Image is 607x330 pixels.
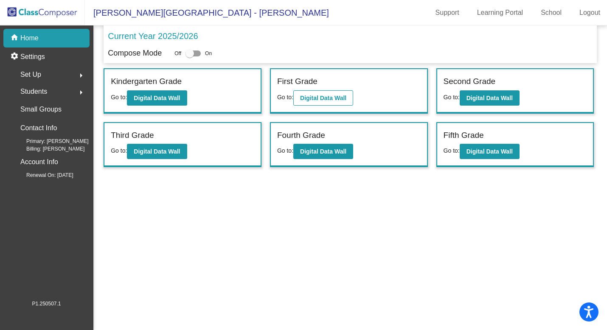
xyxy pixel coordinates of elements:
span: Go to: [444,147,460,154]
button: Digital Data Wall [460,90,520,106]
span: Go to: [111,147,127,154]
b: Digital Data Wall [134,148,180,155]
a: Support [429,6,466,20]
span: Off [174,50,181,57]
label: Second Grade [444,76,496,88]
span: Billing: [PERSON_NAME] [13,145,84,153]
label: Fifth Grade [444,129,484,142]
label: Fourth Grade [277,129,325,142]
mat-icon: arrow_right [76,70,86,81]
p: Compose Mode [108,48,162,59]
span: [PERSON_NAME][GEOGRAPHIC_DATA] - [PERSON_NAME] [85,6,329,20]
b: Digital Data Wall [134,95,180,101]
p: Account Info [20,156,58,168]
mat-icon: home [10,33,20,43]
span: Set Up [20,69,41,81]
p: Settings [20,52,45,62]
button: Digital Data Wall [293,90,353,106]
b: Digital Data Wall [300,148,346,155]
b: Digital Data Wall [466,95,513,101]
a: Logout [573,6,607,20]
mat-icon: settings [10,52,20,62]
button: Digital Data Wall [127,144,187,159]
button: Digital Data Wall [293,144,353,159]
span: Students [20,86,47,98]
a: School [534,6,568,20]
span: Renewal On: [DATE] [13,171,73,179]
b: Digital Data Wall [300,95,346,101]
span: Go to: [444,94,460,101]
span: On [205,50,212,57]
span: Primary: [PERSON_NAME] [13,137,89,145]
a: Learning Portal [470,6,530,20]
p: Home [20,33,39,43]
label: Third Grade [111,129,154,142]
span: Go to: [277,94,293,101]
mat-icon: arrow_right [76,87,86,98]
p: Contact Info [20,122,57,134]
label: Kindergarten Grade [111,76,182,88]
button: Digital Data Wall [127,90,187,106]
button: Digital Data Wall [460,144,520,159]
b: Digital Data Wall [466,148,513,155]
span: Go to: [277,147,293,154]
span: Go to: [111,94,127,101]
p: Current Year 2025/2026 [108,30,198,42]
p: Small Groups [20,103,62,115]
label: First Grade [277,76,318,88]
